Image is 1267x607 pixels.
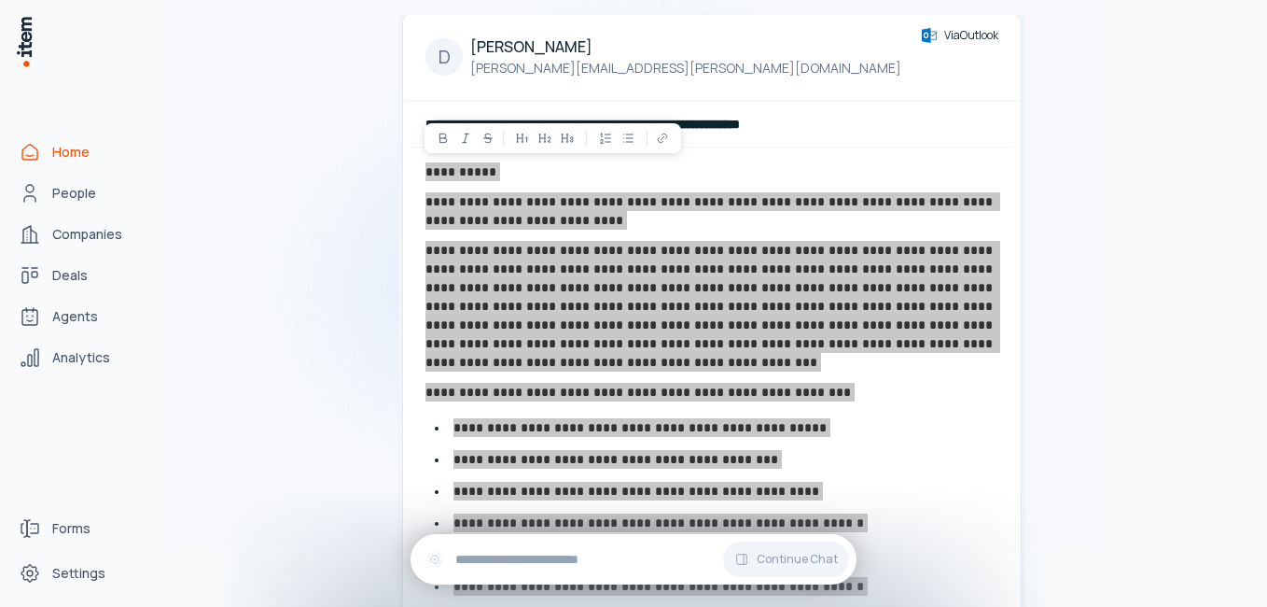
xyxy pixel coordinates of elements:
a: Forms [11,510,153,547]
a: People [11,175,153,212]
a: Companies [11,216,153,253]
span: Via Outlook [944,28,998,43]
span: Continue Chat [757,552,838,567]
span: Agents [52,307,98,326]
span: Analytics [52,348,110,367]
h4: [PERSON_NAME] [470,35,901,58]
img: outlook [922,28,937,43]
span: Home [52,143,90,162]
button: Link [651,127,674,149]
a: Deals [11,257,153,294]
a: Agents [11,298,153,335]
div: D [425,38,463,76]
button: Continue Chat [723,542,849,577]
p: [PERSON_NAME][EMAIL_ADDRESS][PERSON_NAME][DOMAIN_NAME] [470,58,901,78]
img: Item Brain Logo [15,15,34,68]
a: Settings [11,555,153,592]
span: People [52,184,96,203]
span: Deals [52,266,88,285]
span: Forms [52,519,90,538]
a: Analytics [11,339,153,376]
span: Settings [52,564,105,583]
a: Home [11,134,153,171]
span: Companies [52,225,122,244]
div: Continue Chat [411,534,856,585]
